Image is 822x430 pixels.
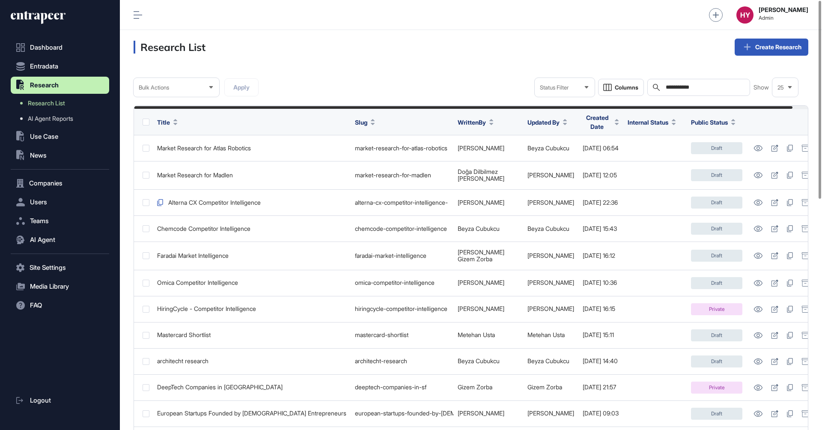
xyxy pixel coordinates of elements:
[355,410,449,417] div: european-startups-founded-by-[DEMOGRAPHIC_DATA]-entrepreneurs
[157,279,346,286] div: Omica Competitor Intelligence
[11,278,109,295] button: Media Library
[355,172,449,179] div: market-research-for-madlen
[691,223,742,235] div: Draft
[691,250,742,262] div: Draft
[527,118,567,127] button: Updated By
[11,147,109,164] button: News
[157,225,346,232] div: Chemcode Competitor Intelligence
[458,225,500,232] a: Beyza Cubukcu
[29,180,63,187] span: Companies
[458,248,504,256] a: [PERSON_NAME]
[458,118,494,127] button: WrittenBy
[691,197,742,209] div: Draft
[527,118,560,127] span: Updated By
[355,118,367,127] span: Slug
[691,329,742,341] div: Draft
[691,118,728,127] span: Public Status
[157,384,346,391] div: DeepTech Companies in [GEOGRAPHIC_DATA]
[527,225,569,232] a: Beyza Cubukcu
[691,142,742,154] div: Draft
[30,283,69,290] span: Media Library
[15,111,109,126] a: AI Agent Reports
[583,113,611,131] span: Created Date
[134,41,205,54] h3: Research List
[355,358,449,364] div: architecht-research
[527,279,574,286] a: [PERSON_NAME]
[691,118,736,127] button: Public Status
[11,212,109,230] button: Teams
[691,169,742,181] div: Draft
[157,199,346,206] div: Alterna CX Competitor Intelligence
[355,225,449,232] div: chemcode-competitor-intelligence
[355,305,449,312] div: hiringcycle-competitor-intelligence
[527,357,569,364] a: Beyza Cubukcu
[157,331,346,338] div: Mastercard Shortlist
[583,384,619,391] div: [DATE] 21:57
[458,255,492,263] a: Gizem Zorba
[355,252,449,259] div: faradai-market-intelligence
[30,63,58,70] span: Entradata
[691,382,742,394] div: Private
[139,84,169,91] span: Bulk Actions
[157,305,346,312] div: HiringCycle - Competitor Intelligence
[157,118,170,127] span: Title
[30,218,49,224] span: Teams
[157,252,346,259] div: Faradai Market Intelligence
[355,118,375,127] button: Slug
[28,100,65,107] span: Research List
[583,172,619,179] div: [DATE] 12:05
[735,39,808,56] a: Create Research
[759,15,808,21] span: Admin
[540,84,569,91] span: Status Filter
[527,252,574,259] a: [PERSON_NAME]
[736,6,753,24] div: HY
[753,84,769,91] span: Show
[30,302,42,309] span: FAQ
[527,144,569,152] a: Beyza Cubukcu
[777,84,784,91] span: 25
[583,199,619,206] div: [DATE] 22:36
[157,358,346,364] div: architecht research
[583,279,619,286] div: [DATE] 10:36
[458,383,492,391] a: Gizem Zorba
[583,358,619,364] div: [DATE] 14:40
[355,199,449,206] div: alterna-cx-competitor-intelligence-
[583,410,619,417] div: [DATE] 09:03
[759,6,808,13] strong: [PERSON_NAME]
[583,331,619,338] div: [DATE] 15:11
[355,145,449,152] div: market-research-for-atlas-robotics
[11,194,109,211] button: Users
[30,82,59,89] span: Research
[30,152,47,159] span: News
[458,305,504,312] a: [PERSON_NAME]
[11,58,109,75] button: Entradata
[30,236,55,243] span: AI Agent
[11,175,109,192] button: Companies
[527,305,574,312] a: [PERSON_NAME]
[458,175,504,182] a: [PERSON_NAME]
[30,264,66,271] span: Site Settings
[157,145,346,152] div: Market Research for Atlas Robotics
[458,168,498,175] a: Doğa Dilbilmez
[458,199,504,206] a: [PERSON_NAME]
[458,331,495,338] a: Metehan Usta
[628,118,676,127] button: Internal Status
[583,305,619,312] div: [DATE] 16:15
[628,118,668,127] span: Internal Status
[30,133,58,140] span: Use Case
[157,410,346,417] div: European Startups Founded by [DEMOGRAPHIC_DATA] Entrepreneurs
[691,277,742,289] div: Draft
[30,44,63,51] span: Dashboard
[11,39,109,56] a: Dashboard
[527,409,574,417] a: [PERSON_NAME]
[691,408,742,420] div: Draft
[583,225,619,232] div: [DATE] 15:43
[355,331,449,338] div: mastercard-shortlist
[615,84,638,91] span: Columns
[355,384,449,391] div: deeptech-companies-in-sf
[11,77,109,94] button: Research
[11,297,109,314] button: FAQ
[583,252,619,259] div: [DATE] 16:12
[583,145,619,152] div: [DATE] 06:54
[458,118,486,127] span: WrittenBy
